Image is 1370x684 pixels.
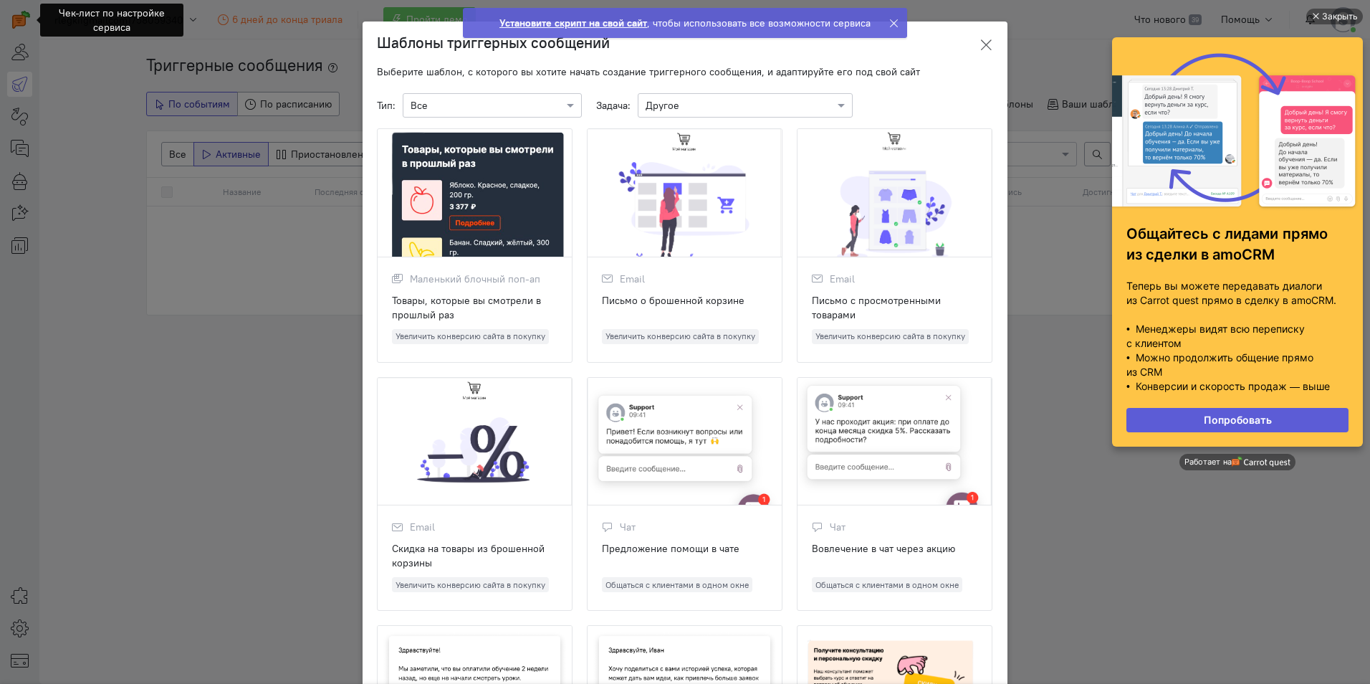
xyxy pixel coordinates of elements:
span: Увеличить конверсию сайта в покупку [602,329,759,344]
span: Общаться с клиентами в одном окне [812,577,962,592]
div: Скидка на товары из брошенной корзины [392,541,557,570]
p: • Менеджеры видят всю переписку [21,322,244,336]
div: Товары, которые вы смотрели в прошлый раз [392,293,557,322]
img: logo [127,456,186,468]
p: из CRM [21,365,244,379]
strong: прямо [178,225,223,242]
span: Задача: [596,98,631,113]
span: Email [830,272,855,286]
a: Работает на [75,454,190,470]
div: Письмо с просмотренными товарами [812,293,977,322]
div: Закрыть [217,9,253,24]
strong: Общайтесь с лидами [21,225,173,242]
span: Я согласен [1010,21,1058,35]
button: Я согласен [998,14,1070,42]
span: Email [410,520,435,534]
strong: из сделки в amoCRM [21,246,170,263]
a: Попробовать [21,408,244,432]
span: Увеличить конверсию сайта в покупку [392,329,549,344]
span: Работает на [80,457,126,467]
div: Выберите шаблон, с которого вы хотите начать создание триггерного сообщения, и адаптируйте его по... [377,65,993,79]
span: Маленький блочный поп-ап [410,272,540,286]
p: • Можно продолжить общение прямо [21,351,244,365]
div: Вовлечение в чат через акцию [812,541,977,570]
p: Теперь вы можете передавать диалоги из Carrot quest прямо в сделку в amoCRM. [21,279,244,308]
div: Чек-лист по настройке сервиса [40,4,183,37]
span: Общаться с клиентами в одном окне [602,577,752,592]
span: Увеличить конверсию сайта в покупку [812,329,969,344]
span: Чат [620,520,636,534]
h3: Шаблоны триггерных сообщений [377,32,610,54]
a: здесь [929,29,954,39]
span: Увеличить конверсию сайта в покупку [392,577,549,592]
strong: Установите скрипт на свой сайт [499,16,647,29]
div: Мы используем cookies для улучшения работы сайта, анализа трафика и персонализации. Используя сай... [298,16,982,40]
span: Тип: [377,98,396,113]
p: с клиентом [21,336,244,351]
div: Письмо о брошенной корзине [602,293,767,322]
span: Email [620,272,645,286]
p: • Конверсии и скорость продаж — выше [21,379,244,394]
span: Чат [830,520,846,534]
div: Предложение помощи в чате [602,541,767,570]
div: , чтобы использовать все возможности сервиса [499,16,871,30]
